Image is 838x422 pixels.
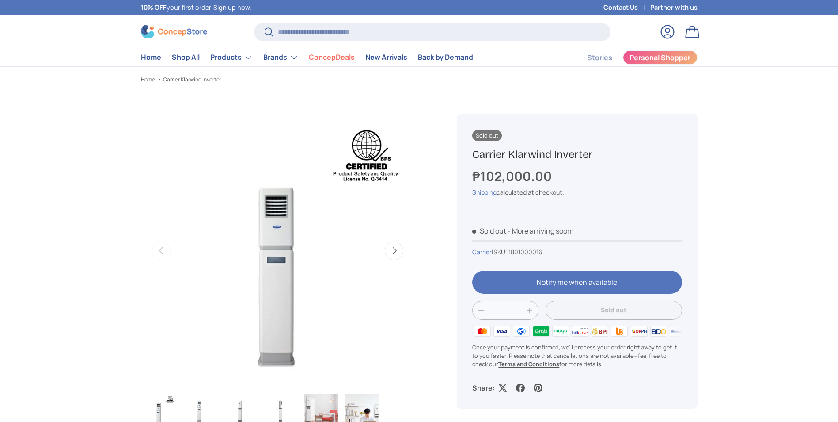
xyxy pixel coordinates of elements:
span: Sold out [472,226,506,236]
p: your first order! . [141,3,251,12]
span: Personal Shopper [629,54,690,61]
a: Home [141,77,155,82]
div: calculated at checkout. [472,188,682,197]
a: Carrier Klarwind Inverter [163,77,221,82]
img: bpi [590,324,610,338]
a: Terms and Conditions [498,360,559,368]
a: Carrier [472,248,492,256]
a: Brands [263,49,298,66]
span: Sold out [472,130,502,141]
span: | [492,248,542,256]
a: New Arrivals [365,49,407,66]
img: metrobank [668,324,688,338]
a: Shop All [172,49,200,66]
strong: ₱102,000.00 [472,167,554,185]
a: Sign up now [213,3,250,12]
a: Products [210,49,253,66]
strong: 10% OFF [141,3,167,12]
img: billease [570,324,590,338]
button: Sold out [546,301,682,320]
a: Home [141,49,161,66]
img: maya [551,324,570,338]
span: SKU: [493,248,507,256]
img: ubp [610,324,629,338]
img: gcash [512,324,531,338]
summary: Brands [258,49,303,66]
img: qrph [629,324,648,338]
p: - More arriving soon! [508,226,574,236]
a: Stories [587,49,612,66]
summary: Products [205,49,258,66]
a: Shipping [472,188,497,196]
a: Contact Us [603,3,650,12]
h1: Carrier Klarwind Inverter [472,148,682,161]
a: ConcepDeals [309,49,355,66]
nav: Secondary [566,49,698,66]
a: Personal Shopper [623,50,698,65]
nav: Breadcrumbs [141,76,436,84]
p: Share: [472,383,495,393]
a: Partner with us [650,3,698,12]
a: Back by Demand [418,49,473,66]
img: ConcepStore [141,25,207,38]
p: Once your payment is confirmed, we'll process your order right away to get it to you faster. Plea... [472,343,682,369]
img: visa [492,324,512,338]
img: bdo [649,324,668,338]
span: 1801000016 [508,248,542,256]
img: master [472,324,492,338]
img: grabpay [531,324,550,338]
nav: Primary [141,49,473,66]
